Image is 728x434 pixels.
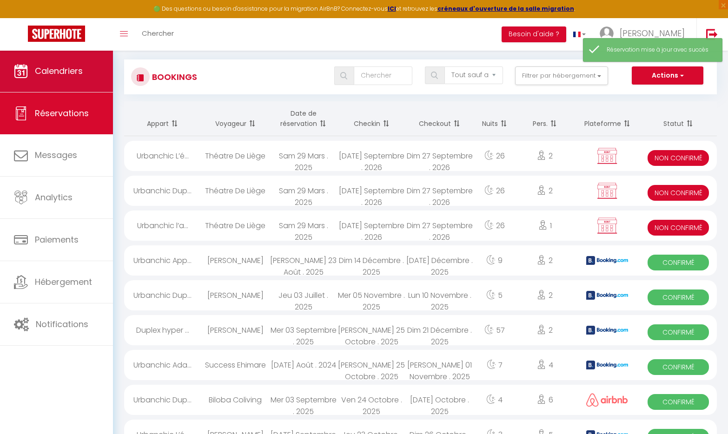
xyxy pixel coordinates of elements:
[35,149,77,161] span: Messages
[406,101,474,136] th: Sort by checkout
[607,46,713,54] div: Réservation mise à jour avec succès
[35,65,83,77] span: Calendriers
[706,28,718,40] img: logout
[201,101,270,136] th: Sort by guest
[354,66,412,85] input: Chercher
[338,101,406,136] th: Sort by checkin
[620,27,685,39] span: [PERSON_NAME]
[124,101,201,136] th: Sort by rentals
[600,26,614,40] img: ...
[437,5,574,13] a: créneaux d'ouverture de la salle migration
[135,18,181,51] a: Chercher
[515,66,608,85] button: Filtrer par hébergement
[150,66,197,87] h3: Bookings
[575,101,640,136] th: Sort by channel
[474,101,515,136] th: Sort by nights
[632,66,703,85] button: Actions
[593,18,696,51] a: ... [PERSON_NAME]
[35,107,89,119] span: Réservations
[142,28,174,38] span: Chercher
[502,26,566,42] button: Besoin d'aide ?
[35,276,92,288] span: Hébergement
[640,101,717,136] th: Sort by status
[7,4,35,32] button: Ouvrir le widget de chat LiveChat
[269,101,338,136] th: Sort by booking date
[388,5,396,13] a: ICI
[35,191,73,203] span: Analytics
[516,101,575,136] th: Sort by people
[28,26,85,42] img: Super Booking
[36,318,88,330] span: Notifications
[35,234,79,245] span: Paiements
